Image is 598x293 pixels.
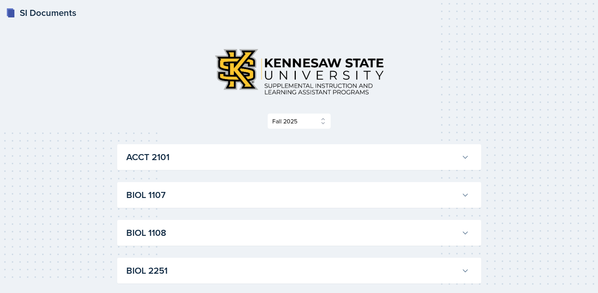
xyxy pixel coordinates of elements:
button: BIOL 1108 [125,224,471,241]
a: SI Documents [6,6,76,20]
h3: ACCT 2101 [126,150,458,164]
h3: BIOL 1108 [126,226,458,240]
button: BIOL 1107 [125,187,471,203]
img: Kennesaw State University [208,42,390,101]
h3: BIOL 2251 [126,264,458,277]
button: BIOL 2251 [125,262,471,279]
button: ACCT 2101 [125,149,471,165]
h3: BIOL 1107 [126,188,458,202]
